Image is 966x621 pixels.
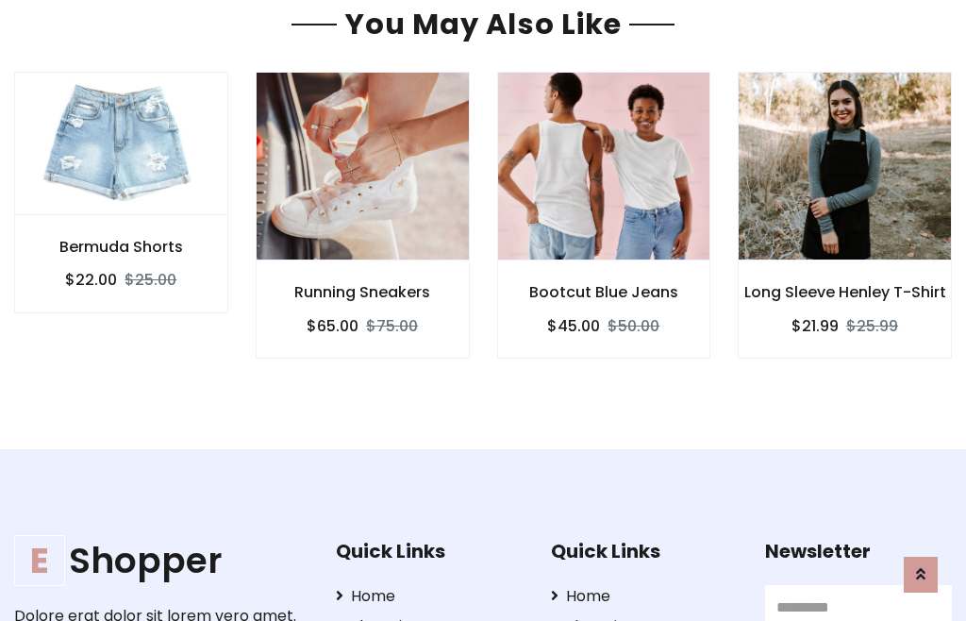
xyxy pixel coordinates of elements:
h5: Quick Links [551,540,738,562]
h6: Bootcut Blue Jeans [498,283,710,301]
a: Long Sleeve Henley T-Shirt $21.99$25.99 [738,72,952,358]
h6: $22.00 [65,271,117,289]
a: Bermuda Shorts $22.00$25.00 [14,72,228,312]
h5: Quick Links [336,540,523,562]
h5: Newsletter [765,540,952,562]
a: Home [551,585,738,608]
h6: Bermuda Shorts [15,238,227,256]
h6: Running Sneakers [257,283,469,301]
a: EShopper [14,540,307,582]
del: $75.00 [366,315,418,337]
del: $25.00 [125,269,176,291]
a: Running Sneakers $65.00$75.00 [256,72,470,358]
a: Bootcut Blue Jeans $45.00$50.00 [497,72,711,358]
h6: $21.99 [791,317,839,335]
h1: Shopper [14,540,307,582]
span: E [14,535,65,586]
span: You May Also Like [337,4,629,44]
a: Home [336,585,523,608]
h6: Long Sleeve Henley T-Shirt [739,283,951,301]
del: $50.00 [608,315,659,337]
del: $25.99 [846,315,898,337]
h6: $45.00 [547,317,600,335]
h6: $65.00 [307,317,358,335]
